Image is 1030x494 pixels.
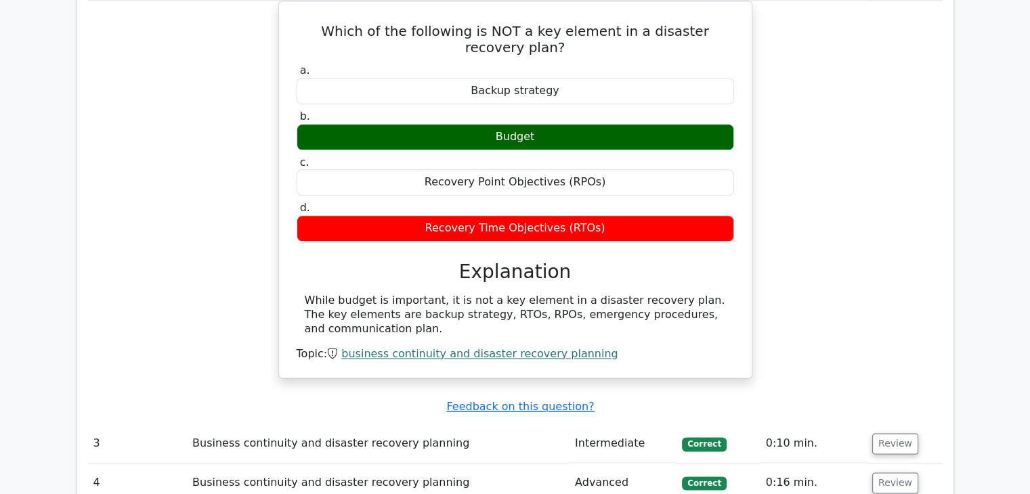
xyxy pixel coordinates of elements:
[297,169,734,196] div: Recovery Point Objectives (RPOs)
[297,347,734,361] div: Topic:
[295,23,735,55] h5: Which of the following is NOT a key element in a disaster recovery plan?
[872,472,918,493] button: Review
[300,64,310,76] span: a.
[297,124,734,150] div: Budget
[446,400,594,413] a: Feedback on this question?
[305,261,726,284] h3: Explanation
[300,156,309,169] span: c.
[682,437,726,451] span: Correct
[297,78,734,104] div: Backup strategy
[88,424,188,463] td: 3
[872,433,918,454] button: Review
[341,347,618,360] a: business continuity and disaster recovery planning
[187,424,570,463] td: Business continuity and disaster recovery planning
[300,201,310,214] span: d.
[760,424,867,463] td: 0:10 min.
[305,294,726,336] div: While budget is important, it is not a key element in a disaster recovery plan. The key elements ...
[297,215,734,242] div: Recovery Time Objectives (RTOs)
[682,476,726,490] span: Correct
[300,110,310,122] span: b.
[570,424,677,463] td: Intermediate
